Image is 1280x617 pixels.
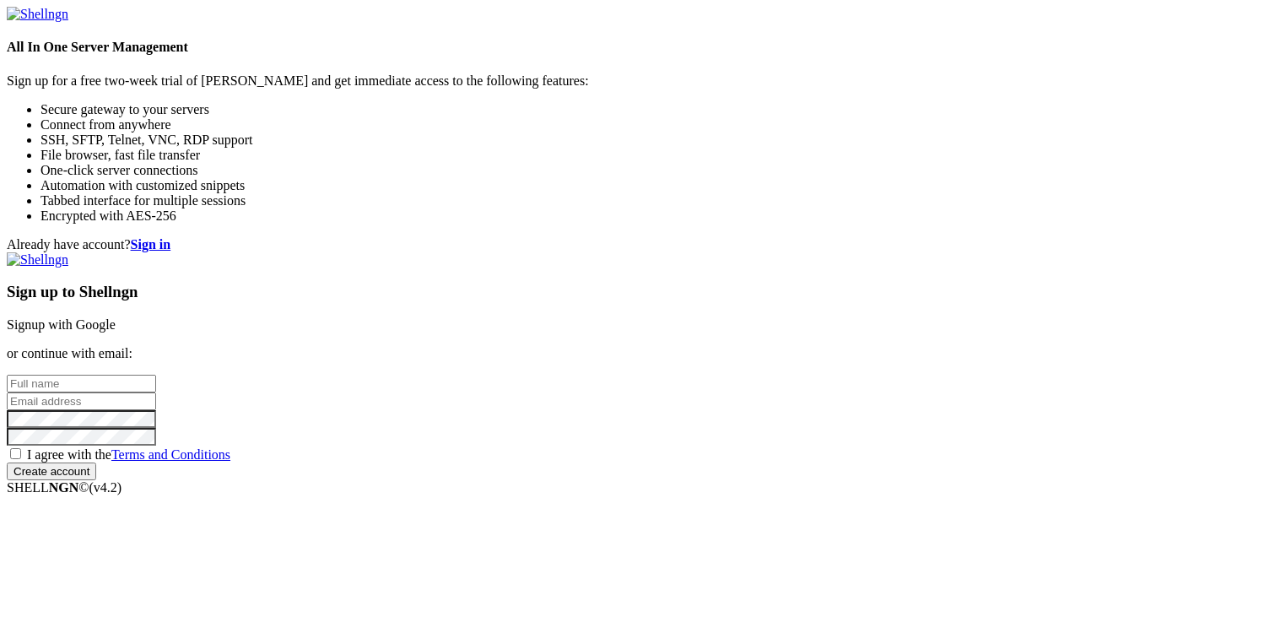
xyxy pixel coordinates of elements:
li: File browser, fast file transfer [41,148,1273,163]
p: or continue with email: [7,346,1273,361]
h4: All In One Server Management [7,40,1273,55]
li: Encrypted with AES-256 [41,208,1273,224]
li: Tabbed interface for multiple sessions [41,193,1273,208]
h3: Sign up to Shellngn [7,283,1273,301]
a: Sign in [131,237,171,252]
li: Secure gateway to your servers [41,102,1273,117]
input: Email address [7,392,156,410]
li: Connect from anywhere [41,117,1273,133]
b: NGN [49,480,79,495]
li: SSH, SFTP, Telnet, VNC, RDP support [41,133,1273,148]
img: Shellngn [7,252,68,268]
input: I agree with theTerms and Conditions [10,448,21,459]
span: SHELL © [7,480,122,495]
input: Create account [7,463,96,480]
a: Terms and Conditions [111,447,230,462]
span: I agree with the [27,447,230,462]
span: 4.2.0 [89,480,122,495]
li: Automation with customized snippets [41,178,1273,193]
input: Full name [7,375,156,392]
div: Already have account? [7,237,1273,252]
img: Shellngn [7,7,68,22]
a: Signup with Google [7,317,116,332]
li: One-click server connections [41,163,1273,178]
p: Sign up for a free two-week trial of [PERSON_NAME] and get immediate access to the following feat... [7,73,1273,89]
